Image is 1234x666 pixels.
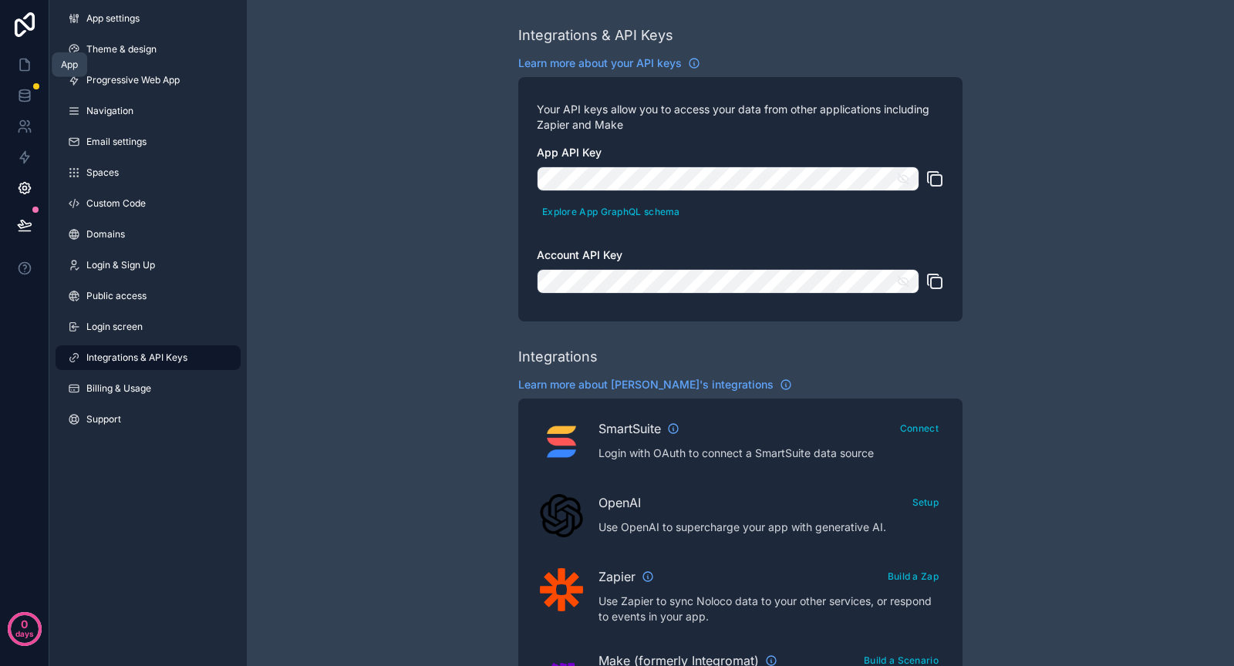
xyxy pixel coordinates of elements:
[537,203,686,218] a: Explore App GraphQL schema
[56,191,241,216] a: Custom Code
[537,200,686,223] button: Explore App GraphQL schema
[86,74,180,86] span: Progressive Web App
[882,565,944,587] button: Build a Zap
[518,55,682,71] span: Learn more about your API keys
[598,419,661,438] span: SmartSuite
[540,494,583,537] img: OpenAI
[86,228,125,240] span: Domains
[56,129,241,154] a: Email settings
[518,55,700,71] a: Learn more about your API keys
[56,345,241,370] a: Integrations & API Keys
[56,253,241,277] a: Login & Sign Up
[86,290,147,302] span: Public access
[56,407,241,432] a: Support
[56,99,241,123] a: Navigation
[86,105,133,117] span: Navigation
[895,417,944,439] button: Connect
[907,491,945,513] button: Setup
[598,493,641,512] span: OpenAI
[540,420,583,463] img: SmartSuite
[15,623,34,644] p: days
[86,351,187,364] span: Integrations & API Keys
[537,248,622,261] span: Account API Key
[56,314,241,339] a: Login screen
[86,136,147,148] span: Email settings
[518,377,774,392] span: Learn more about [PERSON_NAME]'s integrations
[598,520,944,535] p: Use OpenAI to supercharge your app with generative AI.
[598,594,944,624] p: Use Zapier to sync Noloco data to your other services, or respond to events in your app.
[86,197,146,210] span: Custom Code
[86,321,143,333] span: Login screen
[86,259,155,271] span: Login & Sign Up
[56,37,241,62] a: Theme & design
[56,284,241,308] a: Public access
[518,377,792,392] a: Learn more about [PERSON_NAME]'s integrations
[518,346,598,368] div: Integrations
[86,413,121,425] span: Support
[56,6,241,31] a: App settings
[56,376,241,401] a: Billing & Usage
[86,382,151,395] span: Billing & Usage
[882,567,944,583] a: Build a Zap
[86,12,140,25] span: App settings
[86,43,157,55] span: Theme & design
[907,493,945,509] a: Setup
[56,160,241,185] a: Spaces
[537,102,944,133] p: Your API keys allow you to access your data from other applications including Zapier and Make
[518,25,673,46] div: Integrations & API Keys
[61,59,78,71] div: App
[895,419,944,435] a: Connect
[56,68,241,92] a: Progressive Web App
[598,446,944,461] p: Login with OAuth to connect a SmartSuite data source
[86,166,119,179] span: Spaces
[56,222,241,247] a: Domains
[598,567,636,586] span: Zapier
[540,568,583,611] img: Zapier
[21,617,28,632] p: 0
[537,146,602,159] span: App API Key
